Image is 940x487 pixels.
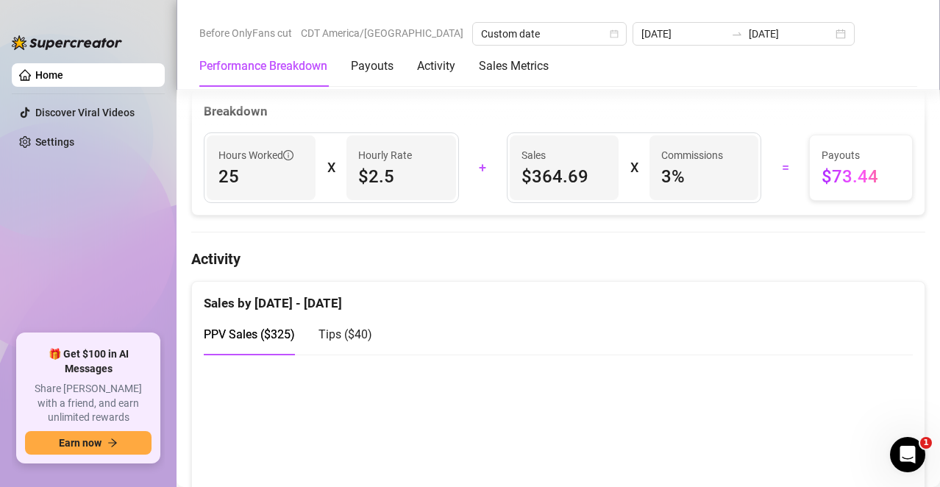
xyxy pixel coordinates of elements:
span: Before OnlyFans cut [199,22,292,44]
div: Sales by [DATE] - [DATE] [204,282,913,313]
input: Start date [641,26,725,42]
span: 25 [218,165,304,188]
h4: Activity [191,249,925,269]
span: Share [PERSON_NAME] with a friend, and earn unlimited rewards [25,382,152,425]
div: Breakdown [204,102,913,121]
div: + [468,156,498,179]
span: $73.44 [822,165,900,188]
span: Earn now [59,437,102,449]
div: Activity [417,57,455,75]
span: swap-right [731,28,743,40]
input: End date [749,26,833,42]
div: Sales Metrics [479,57,549,75]
span: to [731,28,743,40]
span: 🎁 Get $100 in AI Messages [25,347,152,376]
div: X [327,156,335,179]
article: Commissions [661,147,723,163]
span: 1 [920,437,932,449]
article: Hourly Rate [358,147,412,163]
a: Settings [35,136,74,148]
span: CDT America/[GEOGRAPHIC_DATA] [301,22,463,44]
button: Earn nowarrow-right [25,431,152,455]
span: Payouts [822,147,900,163]
span: 3 % [661,165,747,188]
a: Discover Viral Videos [35,107,135,118]
span: Sales [521,147,607,163]
div: X [630,156,638,179]
span: arrow-right [107,438,118,448]
span: Tips ( $40 ) [318,327,372,341]
img: logo-BBDzfeDw.svg [12,35,122,50]
span: $364.69 [521,165,607,188]
div: = [770,156,800,179]
div: Performance Breakdown [199,57,327,75]
span: info-circle [283,150,293,160]
span: Hours Worked [218,147,293,163]
iframe: Intercom live chat [890,437,925,472]
span: $2.5 [358,165,444,188]
a: Home [35,69,63,81]
span: Custom date [481,23,618,45]
span: calendar [610,29,619,38]
div: Payouts [351,57,394,75]
span: PPV Sales ( $325 ) [204,327,295,341]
